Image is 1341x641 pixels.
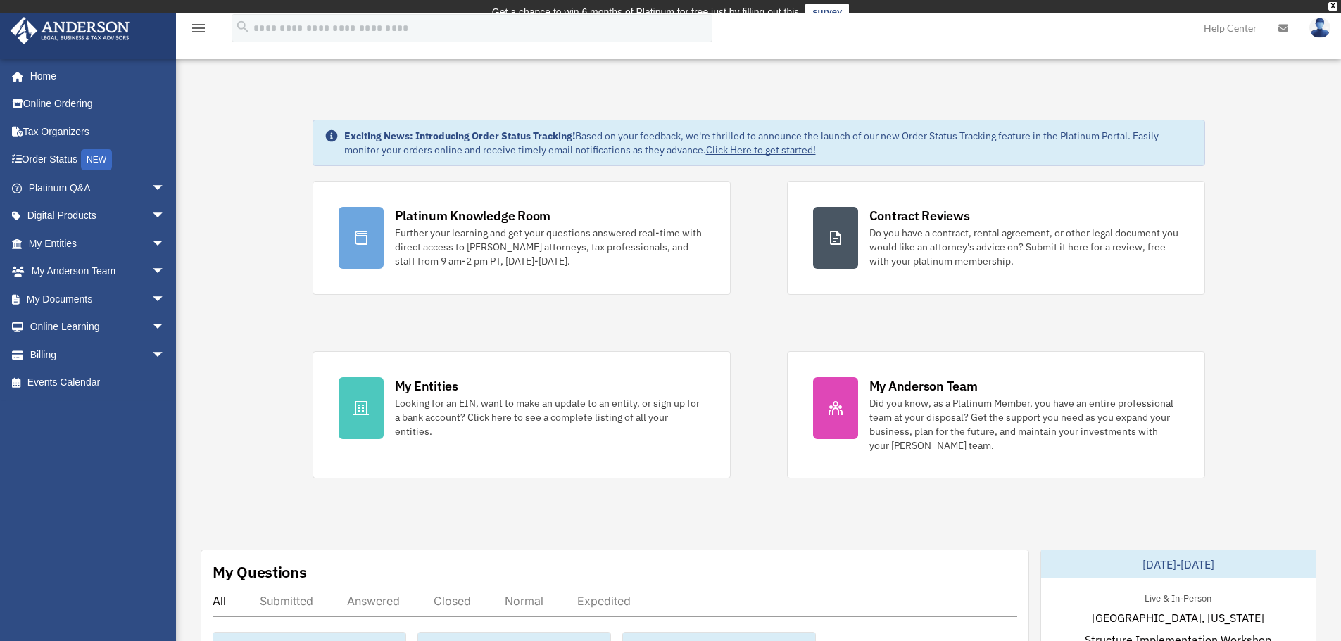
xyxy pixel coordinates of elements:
a: Online Learningarrow_drop_down [10,313,187,341]
div: Do you have a contract, rental agreement, or other legal document you would like an attorney's ad... [869,226,1179,268]
a: Home [10,62,180,90]
div: Based on your feedback, we're thrilled to announce the launch of our new Order Status Tracking fe... [344,129,1193,157]
span: arrow_drop_down [151,174,180,203]
a: Order StatusNEW [10,146,187,174]
a: My Entities Looking for an EIN, want to make an update to an entity, or sign up for a bank accoun... [313,351,731,478]
i: menu [190,20,207,37]
div: My Entities [395,377,458,395]
span: arrow_drop_down [151,229,180,258]
div: My Anderson Team [869,377,978,395]
div: All [213,594,226,608]
div: Submitted [260,594,313,608]
span: arrow_drop_down [151,258,180,286]
a: My Anderson Teamarrow_drop_down [10,258,187,286]
a: My Documentsarrow_drop_down [10,285,187,313]
div: Normal [505,594,543,608]
a: Events Calendar [10,369,187,397]
div: Answered [347,594,400,608]
div: Platinum Knowledge Room [395,207,551,224]
a: Tax Organizers [10,118,187,146]
a: Digital Productsarrow_drop_down [10,202,187,230]
a: menu [190,25,207,37]
a: My Anderson Team Did you know, as a Platinum Member, you have an entire professional team at your... [787,351,1205,478]
a: Platinum Q&Aarrow_drop_down [10,174,187,202]
a: Platinum Knowledge Room Further your learning and get your questions answered real-time with dire... [313,181,731,295]
div: Looking for an EIN, want to make an update to an entity, or sign up for a bank account? Click her... [395,396,705,438]
a: survey [805,4,849,20]
div: Expedited [577,594,631,608]
div: Further your learning and get your questions answered real-time with direct access to [PERSON_NAM... [395,226,705,268]
span: arrow_drop_down [151,313,180,342]
div: Contract Reviews [869,207,970,224]
a: Contract Reviews Do you have a contract, rental agreement, or other legal document you would like... [787,181,1205,295]
img: User Pic [1309,18,1330,38]
div: Get a chance to win 6 months of Platinum for free just by filling out this [492,4,800,20]
div: Closed [434,594,471,608]
span: arrow_drop_down [151,202,180,231]
div: [DATE]-[DATE] [1041,550,1316,578]
div: Did you know, as a Platinum Member, you have an entire professional team at your disposal? Get th... [869,396,1179,452]
a: Billingarrow_drop_down [10,341,187,369]
i: search [235,19,251,34]
div: Live & In-Person [1133,590,1223,604]
img: Anderson Advisors Platinum Portal [6,17,134,44]
div: My Questions [213,561,307,583]
span: arrow_drop_down [151,341,180,369]
a: Click Here to get started! [706,144,816,156]
div: NEW [81,149,112,170]
div: close [1328,2,1337,11]
a: My Entitiesarrow_drop_down [10,229,187,258]
span: arrow_drop_down [151,285,180,314]
span: [GEOGRAPHIC_DATA], [US_STATE] [1092,609,1264,626]
a: Online Ordering [10,90,187,118]
strong: Exciting News: Introducing Order Status Tracking! [344,129,575,142]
